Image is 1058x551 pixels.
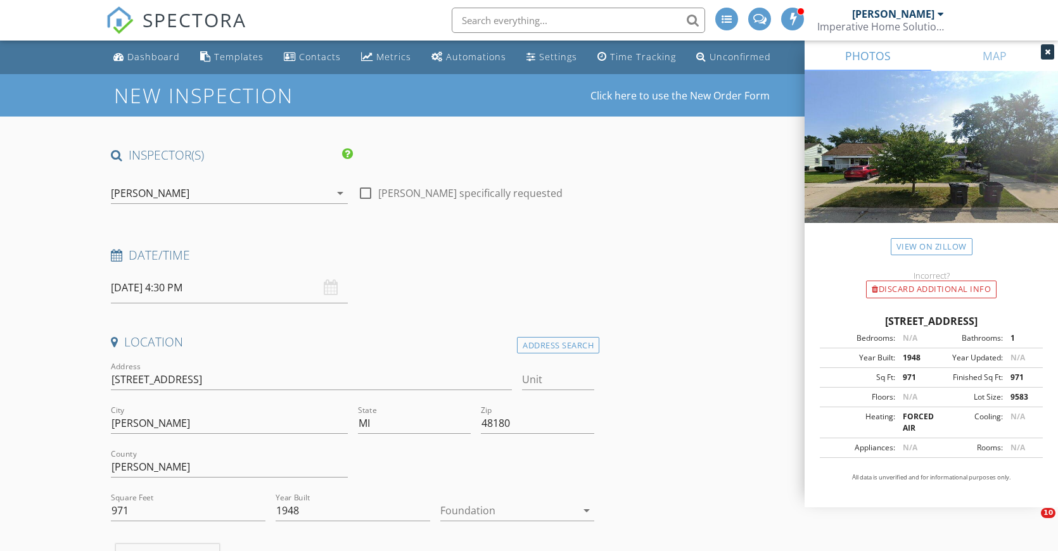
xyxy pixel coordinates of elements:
div: Address Search [517,337,599,354]
div: Bedrooms: [824,332,895,344]
a: Automations (Advanced) [426,46,511,69]
i: arrow_drop_down [579,503,594,518]
a: Metrics [356,46,416,69]
a: Settings [521,46,582,69]
a: SPECTORA [106,17,246,44]
h4: INSPECTOR(S) [111,147,353,163]
div: Time Tracking [610,51,676,63]
div: Contacts [299,51,341,63]
div: FORCED AIR [895,411,931,434]
div: Lot Size: [931,391,1003,403]
div: Rooms: [931,442,1003,453]
div: Automations [446,51,506,63]
div: Appliances: [824,442,895,453]
div: Bathrooms: [931,332,1003,344]
div: [PERSON_NAME] [852,8,934,20]
div: 1948 [895,352,931,364]
div: Floors: [824,391,895,403]
div: Year Built: [824,352,895,364]
span: 10 [1041,508,1055,518]
div: Heating: [824,411,895,434]
a: Contacts [279,46,346,69]
span: N/A [903,391,917,402]
div: Year Updated: [931,352,1003,364]
span: N/A [1010,352,1025,363]
div: [STREET_ADDRESS] [820,313,1043,329]
p: All data is unverified and for informational purposes only. [820,473,1043,482]
a: Templates [195,46,269,69]
div: 1 [1003,332,1039,344]
h4: Location [111,334,594,350]
div: Discard Additional info [866,281,997,298]
span: N/A [1010,442,1025,453]
div: Settings [539,51,577,63]
a: Dashboard [108,46,185,69]
a: View on Zillow [891,238,972,255]
span: N/A [903,442,917,453]
div: Metrics [376,51,411,63]
i: arrow_drop_down [333,186,348,201]
div: Cooling: [931,411,1003,434]
a: Unconfirmed [691,46,776,69]
span: N/A [1010,411,1025,422]
iframe: Intercom live chat [1015,508,1045,538]
h4: Date/Time [111,247,594,263]
div: 971 [1003,372,1039,383]
label: [PERSON_NAME] specifically requested [378,187,563,199]
img: streetview [805,71,1058,253]
span: N/A [903,332,917,343]
div: 971 [895,372,931,383]
a: PHOTOS [805,41,931,71]
div: Dashboard [127,51,180,63]
a: Time Tracking [592,46,681,69]
input: Select date [111,272,348,303]
div: Templates [214,51,264,63]
a: Click here to use the New Order Form [590,91,770,101]
div: Sq Ft: [824,372,895,383]
span: SPECTORA [143,6,246,33]
div: Finished Sq Ft: [931,372,1003,383]
a: MAP [931,41,1058,71]
div: [PERSON_NAME] [111,187,189,199]
img: The Best Home Inspection Software - Spectora [106,6,134,34]
div: 9583 [1003,391,1039,403]
div: Incorrect? [805,270,1058,281]
input: Search everything... [452,8,705,33]
div: Unconfirmed [710,51,771,63]
div: Imperative Home Solutions [817,20,944,33]
h1: New Inspection [114,84,395,106]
